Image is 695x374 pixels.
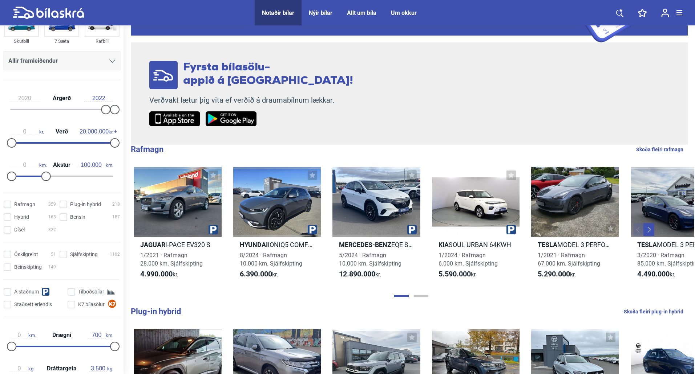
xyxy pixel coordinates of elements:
span: 1/2021 · Rafmagn 67.000 km. Sjálfskipting [538,252,600,267]
span: kr. [80,128,113,135]
span: 8/2024 · Rafmagn 10.000 km. Sjálfskipting [240,252,302,267]
span: Dráttargeta [45,366,78,371]
b: 12.890.000 [339,270,375,278]
b: Tesla [637,241,657,248]
a: Nýir bílar [309,9,332,16]
a: Um okkur [391,9,417,16]
b: Hyundai [240,241,268,248]
span: Bensín [70,213,85,221]
span: kr. [339,270,381,279]
span: Árgerð [51,95,73,101]
span: km. [77,162,113,168]
b: Plug-in hybrid [131,307,181,316]
div: Skutbíll [4,37,39,45]
b: 4.490.000 [637,270,670,278]
span: 1/2024 · Rafmagn 6.000 km. Sjálfskipting [439,252,498,267]
span: km. [88,332,113,338]
a: JaguarI-PACE EV320 S1/2021 · Rafmagn28.000 km. Sjálfskipting4.990.000kr. [134,167,222,285]
span: Fyrsta bílasölu- appið á [GEOGRAPHIC_DATA]! [183,62,353,87]
span: Dísel [14,226,25,234]
span: km. [10,162,47,168]
span: kr. [637,270,675,279]
span: Drægni [50,332,73,338]
button: Next [643,223,654,236]
p: Verðvakt lætur þig vita ef verðið á draumabílnum lækkar. [149,96,353,105]
b: 4.990.000 [140,270,173,278]
b: 5.290.000 [538,270,570,278]
span: kg. [10,365,35,372]
b: Jaguar [140,241,165,248]
span: K7 bílasölur [78,301,105,308]
span: kr. [140,270,178,279]
button: Page 2 [414,295,428,297]
span: 322 [48,226,56,234]
span: Plug-in hybrid [70,201,101,208]
span: Staðsett erlendis [14,301,52,308]
span: kg. [89,365,113,372]
a: KiaSOUL URBAN 64KWH1/2024 · Rafmagn6.000 km. Sjálfskipting5.590.000kr. [432,167,520,285]
span: 218 [112,201,120,208]
span: 187 [112,213,120,221]
h2: MODEL 3 PERFORMANCE [531,241,619,249]
span: 5/2024 · Rafmagn 10.000 km. Sjálfskipting [339,252,401,267]
span: 1102 [110,251,120,258]
h2: SOUL URBAN 64KWH [432,241,520,249]
b: Tesla [538,241,557,248]
h2: IONIQ5 COMFORT 2WD 77KWH [233,241,321,249]
span: Hybrid [14,213,29,221]
span: Óskilgreint [14,251,38,258]
span: Verð [54,129,70,135]
span: Á staðnum [14,288,39,296]
a: Skoða fleiri plug-in hybrid [624,307,683,316]
span: 1/2021 · Rafmagn 28.000 km. Sjálfskipting [140,252,203,267]
span: Tilboðsbílar [78,288,104,296]
button: Previous [633,223,644,236]
span: kr. [439,270,477,279]
span: 163 [48,213,56,221]
button: Page 1 [394,295,409,297]
h2: I-PACE EV320 S [134,241,222,249]
b: Rafmagn [131,145,163,154]
b: Kia [439,241,449,248]
a: Skoða fleiri rafmagn [636,145,683,154]
span: km. [10,332,36,338]
span: kr. [10,128,44,135]
a: TeslaMODEL 3 PERFORMANCE1/2021 · Rafmagn67.000 km. Sjálfskipting5.290.000kr. [531,167,619,285]
span: Beinskipting [14,263,42,271]
h2: EQE SUV 350 4MATIC PROGRESSIVE [332,241,420,249]
b: 5.590.000 [439,270,471,278]
span: 359 [48,201,56,208]
a: Allt um bíla [347,9,376,16]
div: Rafbíll [85,37,120,45]
span: Rafmagn [14,201,35,208]
a: HyundaiIONIQ5 COMFORT 2WD 77KWH8/2024 · Rafmagn10.000 km. Sjálfskipting6.390.000kr. [233,167,321,285]
b: Mercedes-Benz [339,241,391,248]
span: Akstur [51,162,72,168]
span: Sjálfskipting [70,251,98,258]
a: Notaðir bílar [262,9,294,16]
span: Allir framleiðendur [8,56,58,66]
span: kr. [240,270,278,279]
div: 7 Sæta [44,37,79,45]
span: kr. [538,270,576,279]
span: 51 [51,251,56,258]
a: Mercedes-BenzEQE SUV 350 4MATIC PROGRESSIVE5/2024 · Rafmagn10.000 km. Sjálfskipting12.890.000kr. [332,167,420,285]
span: 149 [48,263,56,271]
img: user-login.svg [661,8,669,17]
b: 6.390.000 [240,270,272,278]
